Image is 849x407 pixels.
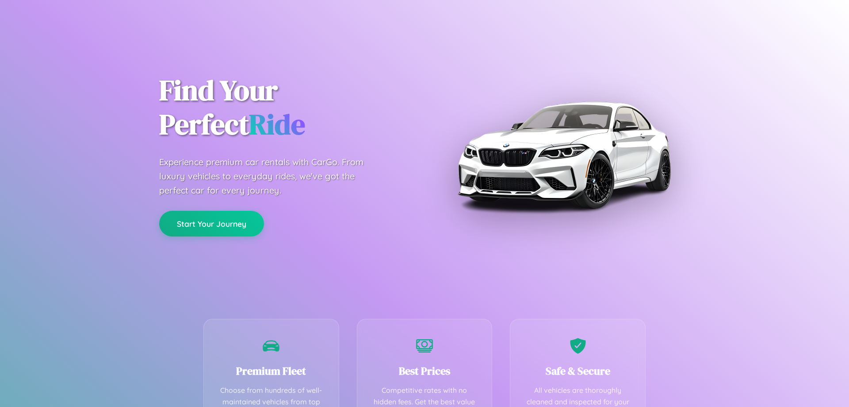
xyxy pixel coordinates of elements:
[371,364,479,378] h3: Best Prices
[453,44,674,266] img: Premium BMW car rental vehicle
[249,105,305,143] span: Ride
[159,74,411,142] h1: Find Your Perfect
[217,364,325,378] h3: Premium Fleet
[159,211,264,236] button: Start Your Journey
[524,364,632,378] h3: Safe & Secure
[159,155,380,198] p: Experience premium car rentals with CarGo. From luxury vehicles to everyday rides, we've got the ...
